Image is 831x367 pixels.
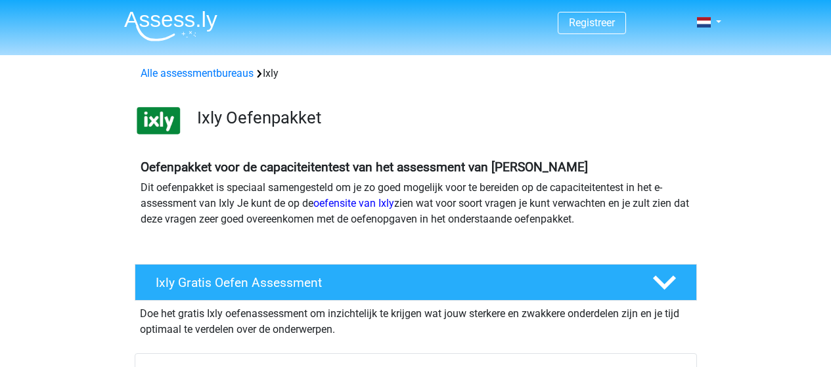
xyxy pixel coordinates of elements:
[313,197,394,209] a: oefensite van Ixly
[156,275,631,290] h4: Ixly Gratis Oefen Assessment
[135,66,696,81] div: Ixly
[124,11,217,41] img: Assessly
[129,264,702,301] a: Ixly Gratis Oefen Assessment
[197,108,686,128] h3: Ixly Oefenpakket
[135,301,697,337] div: Doe het gratis Ixly oefenassessment om inzichtelijk te krijgen wat jouw sterkere en zwakkere onde...
[141,67,254,79] a: Alle assessmentbureaus
[569,16,615,29] a: Registreer
[141,160,588,175] b: Oefenpakket voor de capaciteitentest van het assessment van [PERSON_NAME]
[135,97,182,144] img: ixly.png
[141,180,691,227] p: Dit oefenpakket is speciaal samengesteld om je zo goed mogelijk voor te bereiden op de capaciteit...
